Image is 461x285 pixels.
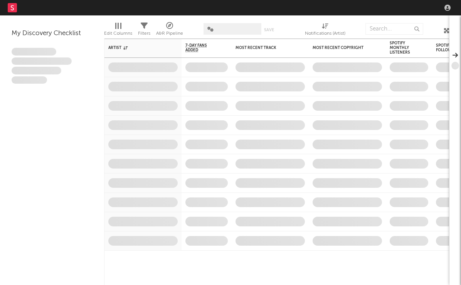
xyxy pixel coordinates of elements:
div: Notifications (Artist) [305,29,345,38]
span: Integer aliquet in purus et [12,57,72,65]
div: Artist [108,46,166,50]
div: Filters [138,19,150,42]
span: Lorem ipsum dolor [12,48,56,56]
button: Save [264,28,274,32]
span: Aliquam viverra [12,76,47,84]
span: 7-Day Fans Added [185,43,216,52]
div: Most Recent Track [236,46,293,50]
input: Search... [365,23,423,35]
div: Notifications (Artist) [305,19,345,42]
div: My Discovery Checklist [12,29,93,38]
div: A&R Pipeline [156,19,183,42]
div: Edit Columns [104,29,132,38]
div: Filters [138,29,150,38]
div: Most Recent Copyright [313,46,370,50]
div: A&R Pipeline [156,29,183,38]
div: Spotify Monthly Listeners [390,41,417,55]
div: Edit Columns [104,19,132,42]
span: Praesent ac interdum [12,67,61,74]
